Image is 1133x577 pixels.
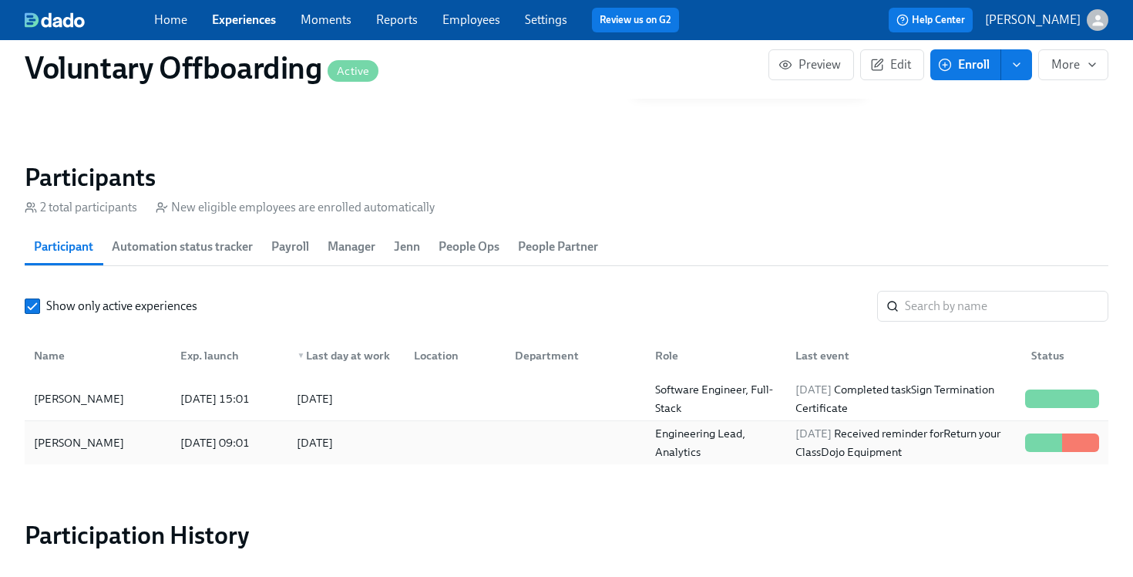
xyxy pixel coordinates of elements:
input: Search by name [905,291,1108,322]
a: Employees [442,12,500,27]
div: [DATE] 15:01 [174,390,284,408]
div: [PERSON_NAME][DATE] 09:01[DATE]Engineering Lead, Analytics[DATE] Received reminder forReturn your... [25,421,1108,464]
div: [PERSON_NAME] [28,390,168,408]
div: [DATE] [291,390,401,408]
div: Last day at work [291,346,401,365]
h2: Participants [25,162,1108,193]
span: Manager [328,236,375,258]
button: More [1038,49,1108,80]
span: Participant [34,236,93,258]
img: dado [25,12,85,28]
div: 2 total participants [25,199,137,216]
span: People Ops [439,236,499,258]
span: Enroll [941,57,990,73]
h2: Participation History [25,520,1108,551]
a: Reports [376,12,418,27]
span: [DATE] [795,383,832,396]
span: [DATE] [795,427,832,440]
span: Edit [873,57,911,73]
button: [PERSON_NAME] [985,9,1108,31]
span: People Partner [518,236,598,258]
div: [DATE] [291,434,401,452]
button: Edit [860,49,924,80]
h1: Voluntary Offboarding [25,49,378,86]
div: Name [28,346,168,365]
a: Review us on G2 [600,12,671,28]
div: Name [28,340,168,371]
div: Status [1025,346,1105,365]
div: [PERSON_NAME] [28,434,168,452]
div: Last event [789,346,1019,365]
div: Status [1019,340,1105,371]
button: Preview [768,49,854,80]
div: Exp. launch [174,346,284,365]
span: Active [328,66,378,77]
button: Help Center [889,8,973,32]
span: Jenn [394,236,420,258]
span: More [1051,57,1095,73]
div: Department [509,346,643,365]
div: Department [503,340,643,371]
div: Last event [783,340,1019,371]
span: Show only active experiences [46,298,197,315]
div: Completed task Sign Termination Certificate [789,380,1019,417]
div: Location [402,340,503,371]
button: Review us on G2 [592,8,679,32]
a: dado [25,12,154,28]
p: [PERSON_NAME] [985,12,1081,29]
div: Exp. launch [168,340,284,371]
a: Moments [301,12,351,27]
button: enroll [1001,49,1032,80]
a: Settings [525,12,567,27]
div: Received reminder for Return your ClassDojo Equipment [789,424,1019,461]
span: Payroll [271,236,309,258]
a: Home [154,12,187,27]
div: Engineering Lead, Analytics [649,424,783,461]
div: Role [643,340,783,371]
div: [DATE] 09:01 [174,434,284,452]
div: Role [649,346,783,365]
button: Enroll [930,49,1001,80]
div: Location [408,346,503,365]
a: Experiences [212,12,276,27]
div: [PERSON_NAME][DATE] 15:01[DATE]Software Engineer, Full-Stack[DATE] Completed taskSign Termination... [25,377,1108,421]
div: Software Engineer, Full-Stack [649,380,783,417]
span: Preview [782,57,841,73]
div: ▼Last day at work [284,340,401,371]
div: New eligible employees are enrolled automatically [156,199,435,216]
span: Help Center [896,12,965,28]
span: Automation status tracker [112,236,253,258]
span: ▼ [297,352,304,359]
